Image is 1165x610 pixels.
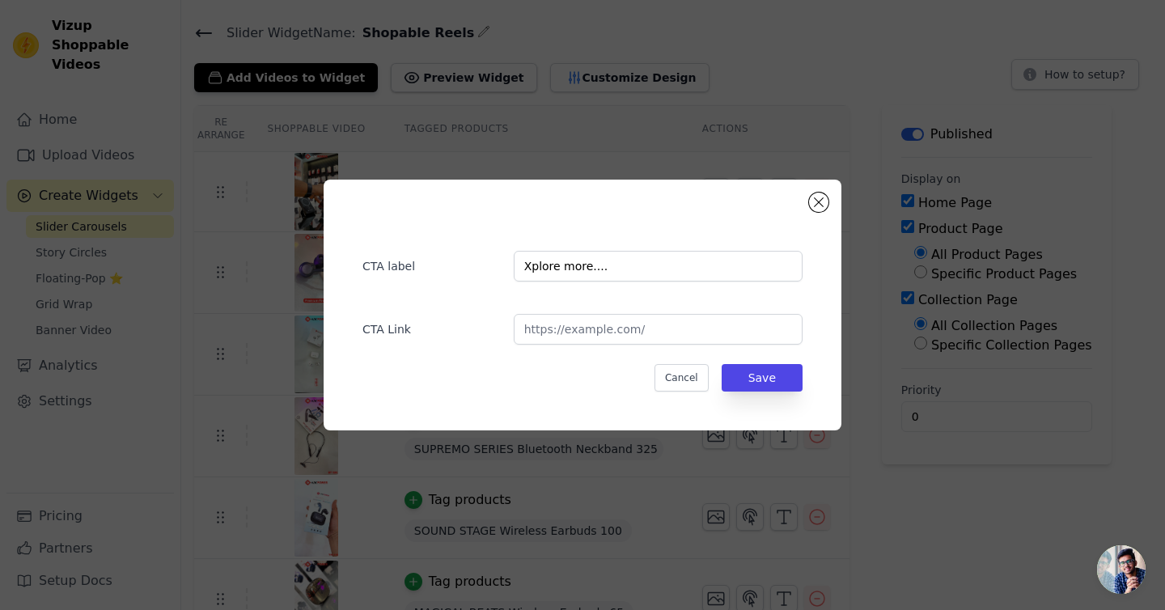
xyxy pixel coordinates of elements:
[362,252,501,274] label: CTA label
[1097,545,1146,594] div: Open chat
[655,364,709,392] button: Cancel
[362,315,501,337] label: CTA Link
[722,364,803,392] button: Save
[514,314,803,345] input: https://example.com/
[809,193,828,212] button: Close modal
